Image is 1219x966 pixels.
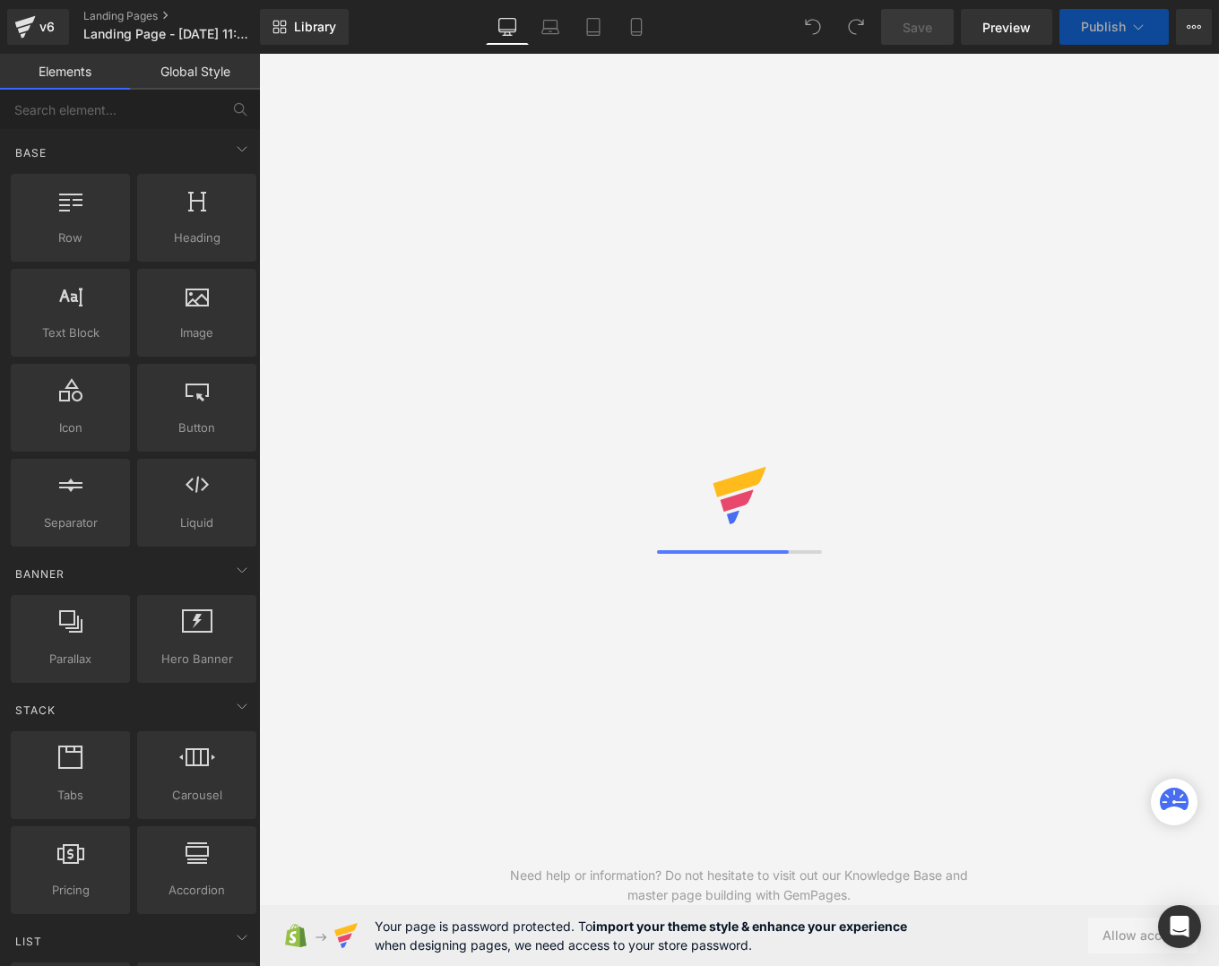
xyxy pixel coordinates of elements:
[260,9,349,45] a: New Library
[1081,20,1126,34] span: Publish
[572,9,615,45] a: Tablet
[16,229,125,247] span: Row
[1158,905,1201,948] div: Open Intercom Messenger
[143,418,251,437] span: Button
[16,786,125,805] span: Tabs
[16,418,125,437] span: Icon
[13,144,48,161] span: Base
[499,866,980,905] div: Need help or information? Do not hesitate to visit out our Knowledge Base and master page buildin...
[16,650,125,668] span: Parallax
[486,9,529,45] a: Desktop
[143,881,251,900] span: Accordion
[143,229,251,247] span: Heading
[838,9,874,45] button: Redo
[16,881,125,900] span: Pricing
[615,9,658,45] a: Mobile
[143,513,251,532] span: Liquid
[961,9,1052,45] a: Preview
[36,15,58,39] div: v6
[1176,9,1212,45] button: More
[16,323,125,342] span: Text Block
[592,919,907,934] strong: import your theme style & enhance your experience
[903,18,932,37] span: Save
[529,9,572,45] a: Laptop
[16,513,125,532] span: Separator
[13,565,66,582] span: Banner
[143,323,251,342] span: Image
[143,650,251,668] span: Hero Banner
[294,19,336,35] span: Library
[83,9,290,23] a: Landing Pages
[83,27,255,41] span: Landing Page - [DATE] 11:26:48
[982,18,1031,37] span: Preview
[375,917,907,954] span: Your page is password protected. To when designing pages, we need access to your store password.
[13,702,57,719] span: Stack
[7,9,69,45] a: v6
[13,933,44,950] span: List
[143,786,251,805] span: Carousel
[130,54,260,90] a: Global Style
[1059,9,1169,45] button: Publish
[795,9,831,45] button: Undo
[1088,918,1197,953] button: Allow access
